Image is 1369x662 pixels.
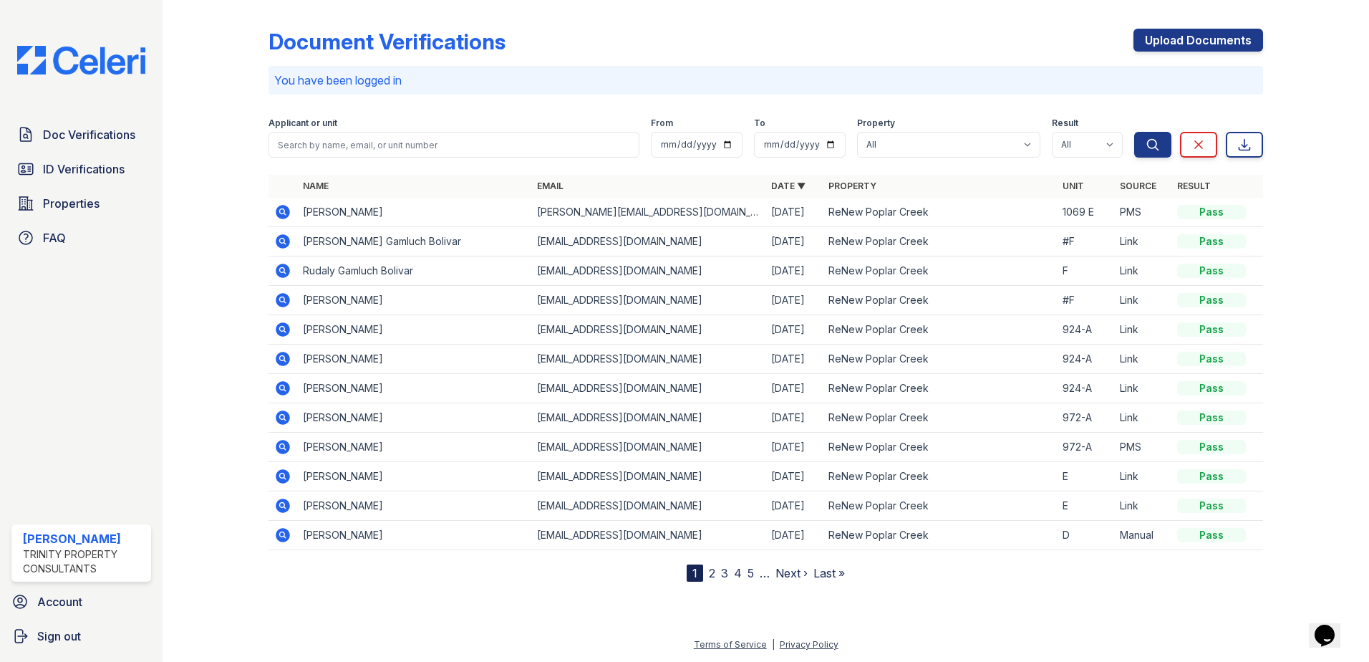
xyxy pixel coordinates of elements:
a: Sign out [6,622,157,651]
td: [DATE] [765,256,823,286]
a: Upload Documents [1133,29,1263,52]
input: Search by name, email, or unit number [269,132,639,158]
td: [EMAIL_ADDRESS][DOMAIN_NAME] [531,491,765,521]
span: Account [37,593,82,610]
label: From [651,117,673,129]
td: [EMAIL_ADDRESS][DOMAIN_NAME] [531,286,765,315]
a: Property [828,181,876,191]
td: [DATE] [765,433,823,462]
a: Source [1120,181,1156,191]
td: ReNew Poplar Creek [823,315,1057,345]
td: Manual [1114,521,1171,550]
td: Link [1114,286,1171,315]
td: [PERSON_NAME] [297,491,531,521]
td: ReNew Poplar Creek [823,433,1057,462]
span: … [760,565,770,582]
td: [PERSON_NAME] [297,286,531,315]
label: Result [1052,117,1078,129]
div: | [772,639,775,650]
td: [EMAIL_ADDRESS][DOMAIN_NAME] [531,462,765,491]
td: PMS [1114,198,1171,227]
td: [DATE] [765,315,823,345]
td: ReNew Poplar Creek [823,256,1057,286]
td: 972-A [1057,433,1114,462]
td: PMS [1114,433,1171,462]
p: You have been logged in [274,72,1257,89]
td: [DATE] [765,227,823,256]
td: [DATE] [765,403,823,433]
td: [PERSON_NAME] [297,433,531,462]
td: [DATE] [765,374,823,403]
td: [DATE] [765,198,823,227]
div: Document Verifications [269,29,505,54]
td: Link [1114,462,1171,491]
td: ReNew Poplar Creek [823,521,1057,550]
td: [PERSON_NAME] [297,521,531,550]
td: [PERSON_NAME] [297,315,531,345]
td: [PERSON_NAME] Gamluch Bolivar [297,227,531,256]
td: Link [1114,374,1171,403]
td: #F [1057,227,1114,256]
td: [PERSON_NAME] [297,462,531,491]
td: [DATE] [765,286,823,315]
span: ID Verifications [43,160,125,178]
td: [PERSON_NAME][EMAIL_ADDRESS][DOMAIN_NAME] [531,198,765,227]
td: E [1057,462,1114,491]
a: Privacy Policy [780,639,838,650]
a: Next › [775,566,808,580]
td: ReNew Poplar Creek [823,345,1057,374]
td: 924-A [1057,374,1114,403]
div: Pass [1177,381,1246,395]
td: [PERSON_NAME] [297,345,531,374]
div: Pass [1177,205,1246,219]
a: 2 [709,566,715,580]
td: Rudaly Gamluch Bolivar [297,256,531,286]
span: FAQ [43,229,66,246]
td: [EMAIL_ADDRESS][DOMAIN_NAME] [531,521,765,550]
a: Terms of Service [694,639,767,650]
a: Doc Verifications [11,120,151,149]
td: ReNew Poplar Creek [823,462,1057,491]
label: Applicant or unit [269,117,337,129]
iframe: chat widget [1309,605,1355,648]
td: [DATE] [765,491,823,521]
td: 1069 E [1057,198,1114,227]
td: 924-A [1057,345,1114,374]
td: ReNew Poplar Creek [823,403,1057,433]
div: 1 [687,565,703,582]
td: 924-A [1057,315,1114,345]
td: #F [1057,286,1114,315]
td: ReNew Poplar Creek [823,286,1057,315]
td: [PERSON_NAME] [297,198,531,227]
td: Link [1114,345,1171,374]
a: Account [6,587,157,616]
span: Sign out [37,628,81,645]
td: D [1057,521,1114,550]
label: Property [857,117,895,129]
a: Properties [11,189,151,218]
td: E [1057,491,1114,521]
a: Name [303,181,329,191]
td: [EMAIL_ADDRESS][DOMAIN_NAME] [531,374,765,403]
a: 3 [721,566,728,580]
img: CE_Logo_Blue-a8612792a0a2168367f1c8372b55b34899dd931a85d93a1a3d3e32e68fde9ad4.png [6,46,157,75]
div: Pass [1177,293,1246,307]
a: Unit [1063,181,1084,191]
a: Email [537,181,563,191]
td: [DATE] [765,462,823,491]
td: [EMAIL_ADDRESS][DOMAIN_NAME] [531,315,765,345]
a: 5 [748,566,754,580]
td: [PERSON_NAME] [297,374,531,403]
div: Pass [1177,264,1246,278]
td: [EMAIL_ADDRESS][DOMAIN_NAME] [531,433,765,462]
td: F [1057,256,1114,286]
a: FAQ [11,224,151,252]
td: ReNew Poplar Creek [823,227,1057,256]
td: Link [1114,256,1171,286]
a: 4 [734,566,742,580]
span: Properties [43,195,100,212]
div: Pass [1177,528,1246,542]
td: Link [1114,315,1171,345]
td: [DATE] [765,521,823,550]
